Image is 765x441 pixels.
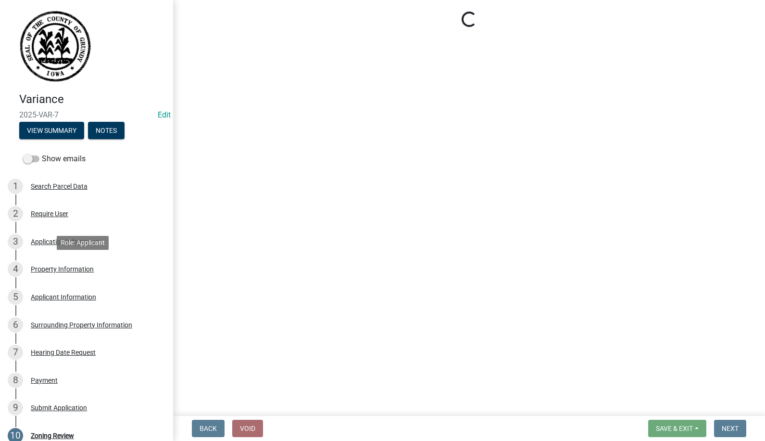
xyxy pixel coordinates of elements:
[8,345,23,360] div: 7
[192,420,225,437] button: Back
[714,420,746,437] button: Next
[31,377,58,384] div: Payment
[19,92,165,106] h4: Variance
[200,425,217,432] span: Back
[648,420,706,437] button: Save & Exit
[19,10,91,82] img: Grundy County, Iowa
[31,183,88,190] div: Search Parcel Data
[31,349,96,356] div: Hearing Date Request
[8,289,23,305] div: 5
[8,373,23,388] div: 8
[232,420,263,437] button: Void
[31,210,68,217] div: Require User
[19,110,154,119] span: 2025-VAR-7
[23,153,86,165] label: Show emails
[31,294,96,300] div: Applicant Information
[158,110,171,119] a: Edit
[8,261,23,277] div: 4
[158,110,171,119] wm-modal-confirm: Edit Application Number
[8,206,23,221] div: 2
[8,317,23,333] div: 6
[57,236,109,250] div: Role: Applicant
[8,234,23,249] div: 3
[19,127,84,135] wm-modal-confirm: Summary
[31,238,99,245] div: Application Infomation
[656,425,693,432] span: Save & Exit
[31,322,132,328] div: Surrounding Property Information
[88,122,125,139] button: Notes
[88,127,125,135] wm-modal-confirm: Notes
[31,266,94,272] div: Property Information
[31,432,74,439] div: Zoning Review
[722,425,739,432] span: Next
[31,404,87,411] div: Submit Application
[8,400,23,415] div: 9
[8,179,23,194] div: 1
[19,122,84,139] button: View Summary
